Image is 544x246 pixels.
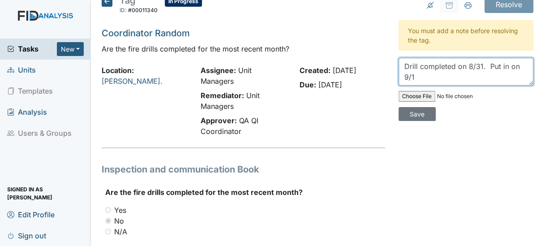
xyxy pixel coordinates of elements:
[102,66,134,75] strong: Location:
[7,229,46,242] span: Sign out
[102,28,190,39] a: Coordinator Random
[201,91,244,100] strong: Remediator:
[114,216,124,226] label: No
[7,207,55,221] span: Edit Profile
[57,42,84,56] button: New
[105,229,111,234] input: N/A
[7,186,84,200] span: Signed in as [PERSON_NAME]
[114,226,127,237] label: N/A
[398,20,534,51] div: You must add a note before resolving the tag.
[300,80,316,89] strong: Due:
[105,207,111,213] input: Yes
[128,7,158,13] span: #00011340
[102,163,385,176] h1: Inspection and communication Book
[114,205,126,216] label: Yes
[120,7,127,13] span: ID:
[105,187,303,198] label: Are the fire drills completed for the most recent month?
[300,66,330,75] strong: Created:
[102,77,163,86] a: [PERSON_NAME].
[398,107,436,121] input: Save
[7,63,36,77] span: Units
[102,43,385,54] p: Are the fire drills completed for the most recent month?
[201,116,237,125] strong: Approver:
[105,218,111,224] input: No
[318,80,342,89] span: [DATE]
[7,43,57,54] a: Tasks
[201,66,236,75] strong: Assignee:
[333,66,356,75] span: [DATE]
[7,105,47,119] span: Analysis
